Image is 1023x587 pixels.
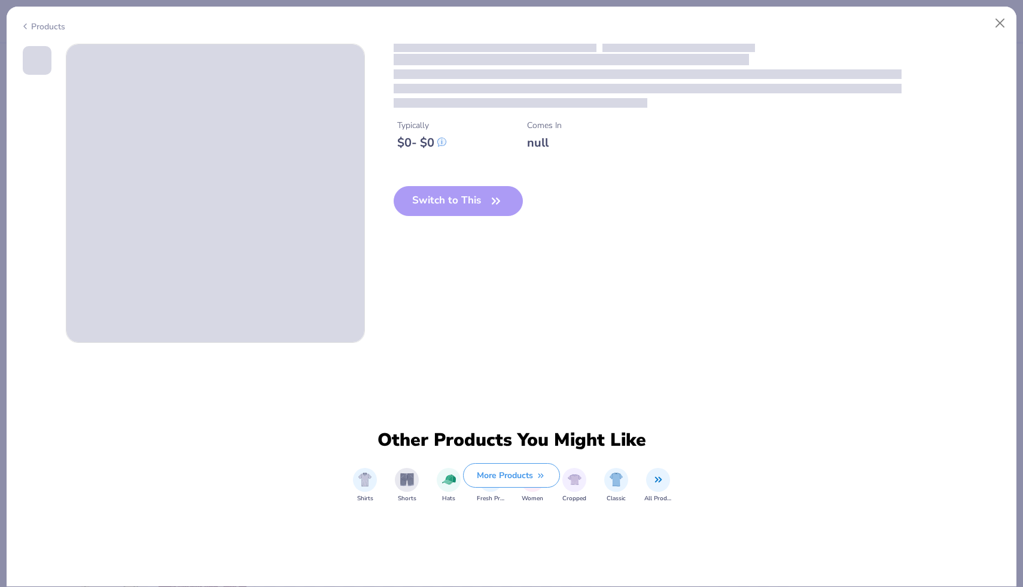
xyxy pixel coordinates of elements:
[353,468,377,503] button: filter button
[397,135,446,150] div: $ 0 - $ 0
[400,473,414,486] img: Shorts Image
[562,468,586,503] button: filter button
[562,468,586,503] div: filter for Cropped
[442,473,456,486] img: Hats Image
[437,468,461,503] button: filter button
[568,473,581,486] img: Cropped Image
[397,119,446,132] div: Typically
[604,468,628,503] button: filter button
[527,119,562,132] div: Comes In
[610,473,623,486] img: Classic Image
[395,468,419,503] button: filter button
[989,12,1012,35] button: Close
[463,463,560,488] button: More Products
[604,468,628,503] div: filter for Classic
[370,430,653,451] div: Other Products You Might Like
[437,468,461,503] div: filter for Hats
[644,468,672,503] div: filter for All Products
[358,473,372,486] img: Shirts Image
[651,473,665,486] img: All Products Image
[395,468,419,503] div: filter for Shorts
[353,468,377,503] div: filter for Shirts
[20,20,65,33] div: Products
[644,468,672,503] button: filter button
[527,135,562,150] div: null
